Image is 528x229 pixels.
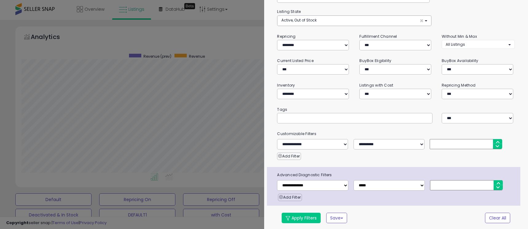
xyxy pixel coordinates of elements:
small: Current Listed Price [277,58,313,63]
small: Inventory [277,83,295,88]
span: Active, Out of Stock [281,17,317,23]
small: Repricing [277,34,295,39]
small: BuyBox Availability [442,58,478,63]
button: All Listings [442,40,515,49]
small: BuyBox Eligibility [359,58,391,63]
button: Apply Filters [282,213,321,223]
button: Active, Out of Stock × [277,16,431,26]
small: Without Min & Max [442,34,477,39]
small: Listing State [277,9,301,14]
small: Fulfillment Channel [359,34,397,39]
button: Clear All [485,213,510,223]
small: Tags [272,106,519,113]
span: All Listings [446,42,465,47]
small: Customizable Filters [272,130,519,137]
small: Repricing Method [442,83,476,88]
button: Add Filter [278,194,302,201]
button: Add Filter [277,153,301,160]
small: Listings with Cost [359,83,393,88]
span: × [420,17,424,24]
button: Save [326,213,347,223]
span: Advanced Diagnostic Filters [272,172,520,178]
